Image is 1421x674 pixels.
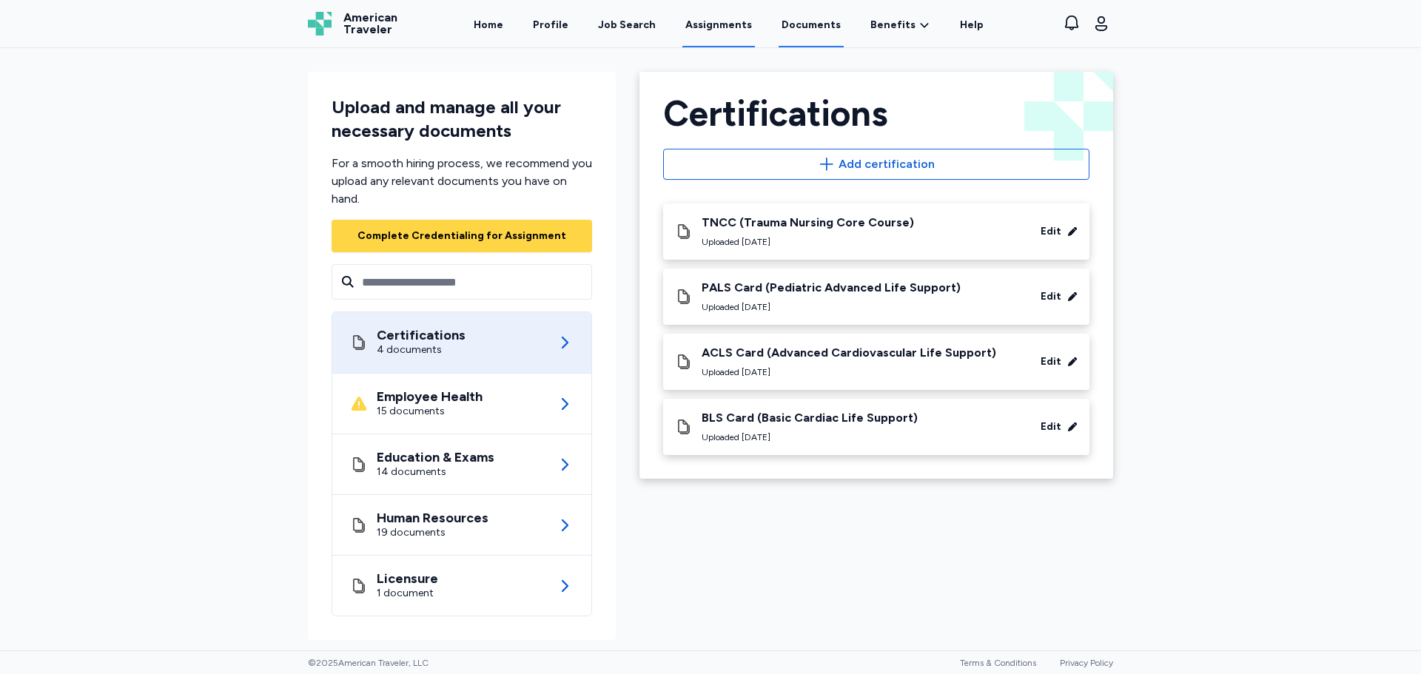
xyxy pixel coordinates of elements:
div: Licensure [377,571,438,586]
span: American Traveler [343,12,397,36]
div: Job Search [598,18,656,33]
button: Complete Credentialing for Assignment [332,220,592,252]
div: Human Resources [377,510,488,525]
div: Certifications [377,328,466,343]
a: Assignments [682,1,755,47]
div: 19 documents [377,525,488,540]
div: Uploaded [DATE] [702,301,961,313]
div: Uploaded [DATE] [702,366,996,378]
a: Privacy Policy [1060,658,1113,668]
div: BLS Card (Basic Cardiac Life Support) [702,411,918,425]
span: Add certification [839,155,935,173]
div: Uploaded [DATE] [702,236,914,248]
img: Logo [308,12,332,36]
div: 14 documents [377,465,494,479]
div: 15 documents [377,404,483,419]
a: Documents [779,1,844,47]
span: © 2025 American Traveler, LLC [308,657,429,669]
div: ACLS Card (Advanced Cardiovascular Life Support) [702,346,996,360]
div: Edit [1041,224,1061,239]
div: 1 document [377,586,438,601]
div: For a smooth hiring process, we recommend you upload any relevant documents you have on hand. [332,155,592,208]
div: 4 documents [377,343,466,357]
span: Benefits [870,18,916,33]
div: Employee Health [377,389,483,404]
button: Add certification [663,149,1089,180]
div: Edit [1041,289,1061,304]
div: Uploaded [DATE] [702,431,918,443]
div: Edit [1041,354,1061,369]
div: Education & Exams [377,450,494,465]
a: Terms & Conditions [960,658,1036,668]
div: Certifications [663,95,1089,131]
div: Upload and manage all your necessary documents [332,95,592,143]
div: PALS Card (Pediatric Advanced Life Support) [702,280,961,295]
a: Benefits [870,18,930,33]
div: TNCC (Trauma Nursing Core Course) [702,215,914,230]
div: Complete Credentialing for Assignment [357,229,566,243]
div: Edit [1041,419,1061,434]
